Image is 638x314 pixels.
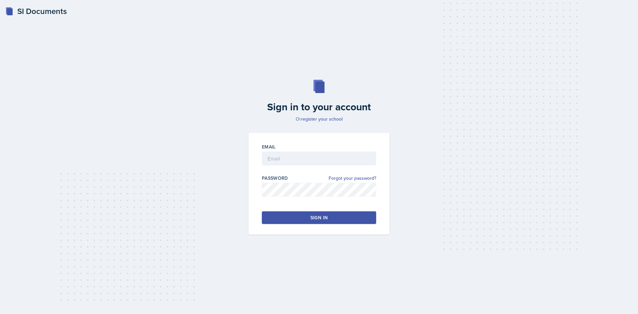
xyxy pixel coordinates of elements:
label: Password [262,175,288,181]
h2: Sign in to your account [245,101,393,113]
p: Or [245,116,393,122]
a: register your school [301,116,343,122]
div: Sign in [310,214,328,221]
label: Email [262,144,276,150]
input: Email [262,152,376,165]
button: Sign in [262,211,376,224]
a: SI Documents [5,5,67,17]
a: Forgot your password? [329,175,376,182]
